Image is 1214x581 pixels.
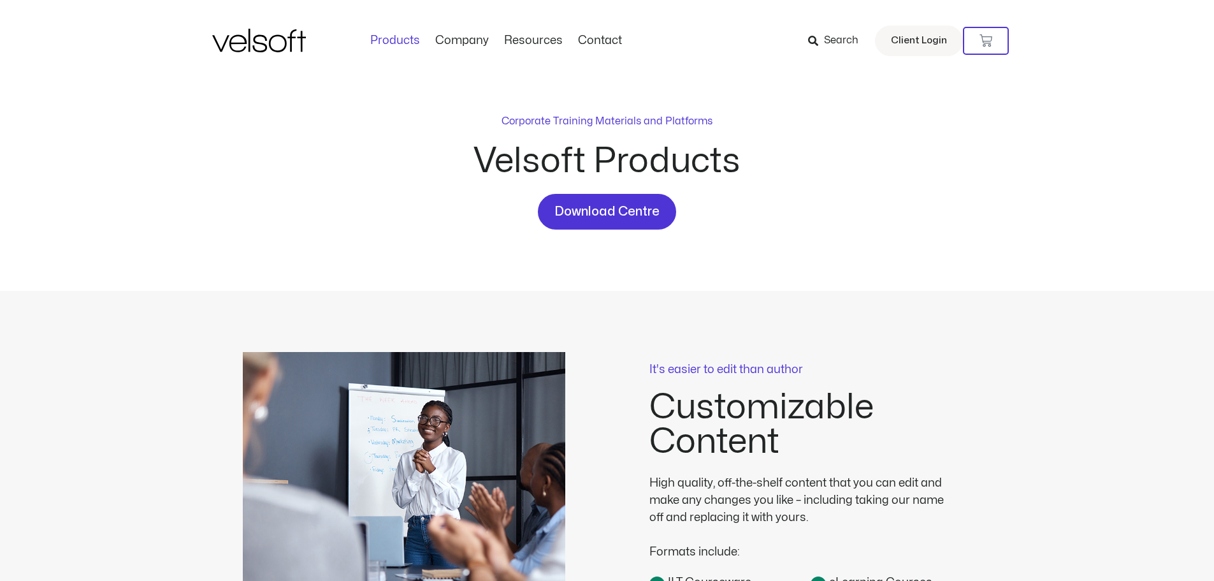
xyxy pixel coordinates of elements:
nav: Menu [363,34,630,48]
div: High quality, off-the-shelf content that you can edit and make any changes you like – including t... [649,474,955,526]
a: CompanyMenu Toggle [428,34,496,48]
a: ContactMenu Toggle [570,34,630,48]
p: Corporate Training Materials and Platforms [502,114,712,129]
a: Client Login [875,26,963,56]
p: It's easier to edit than author [649,364,972,376]
a: ProductsMenu Toggle [363,34,428,48]
div: Formats include: [649,526,955,561]
h2: Velsoft Products [378,144,837,179]
span: Client Login [891,33,947,49]
a: Download Centre [538,194,676,230]
span: Search [824,33,858,49]
img: Velsoft Training Materials [212,29,306,52]
a: ResourcesMenu Toggle [496,34,570,48]
h2: Customizable Content [649,390,972,459]
a: Search [808,30,867,52]
span: Download Centre [554,202,660,222]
